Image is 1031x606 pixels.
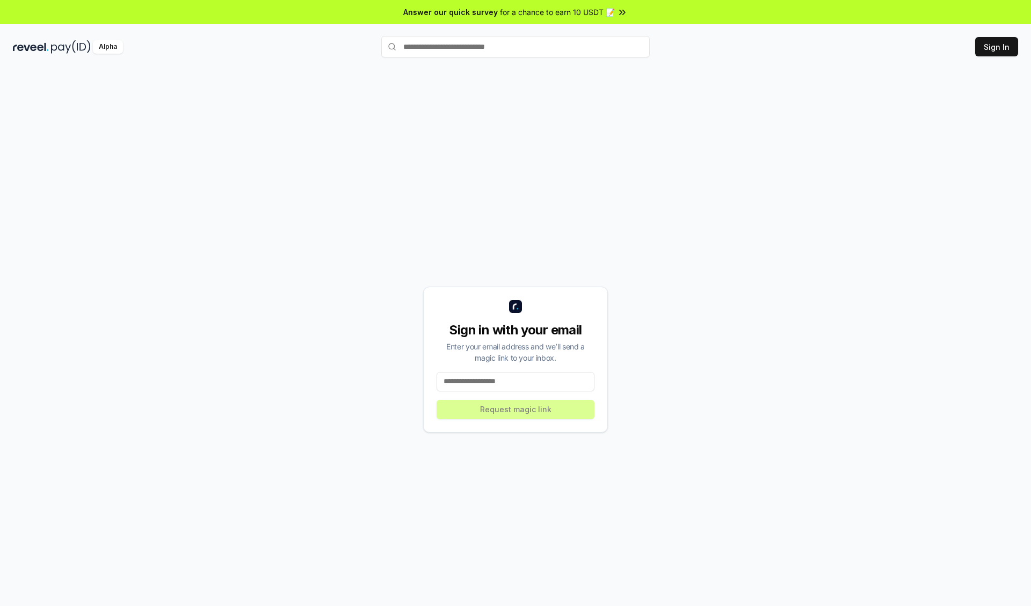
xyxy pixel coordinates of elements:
div: Alpha [93,40,123,54]
img: pay_id [51,40,91,54]
div: Enter your email address and we’ll send a magic link to your inbox. [437,341,594,363]
div: Sign in with your email [437,322,594,339]
img: logo_small [509,300,522,313]
span: for a chance to earn 10 USDT 📝 [500,6,615,18]
img: reveel_dark [13,40,49,54]
span: Answer our quick survey [403,6,498,18]
button: Sign In [975,37,1018,56]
